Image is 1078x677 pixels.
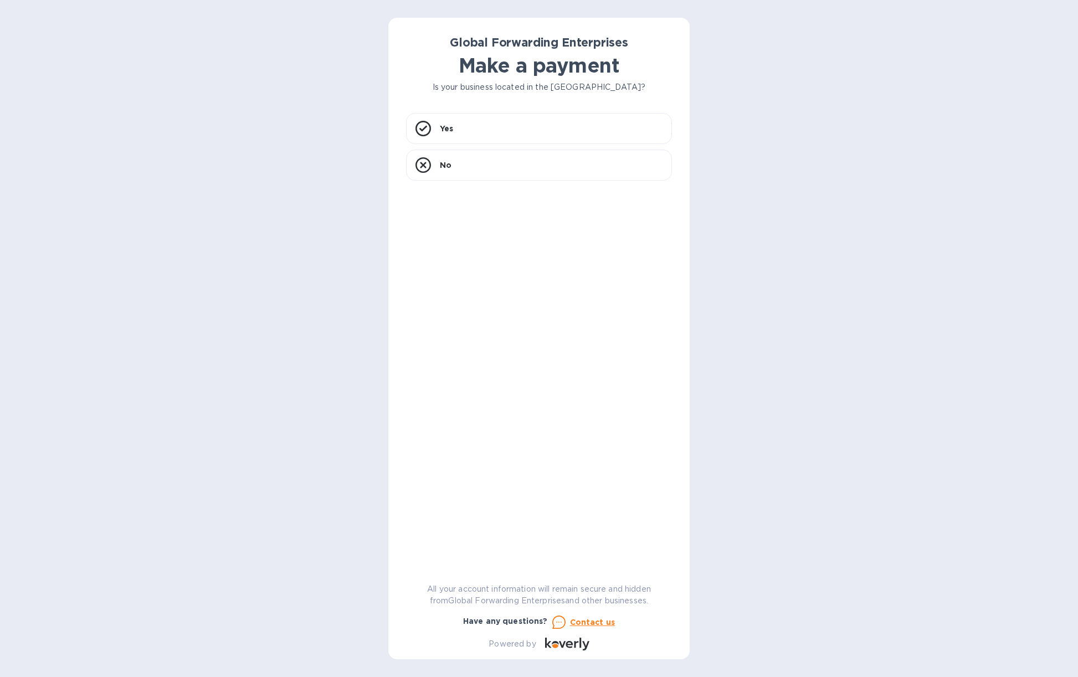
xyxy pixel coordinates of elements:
p: No [440,160,451,171]
p: Powered by [489,638,536,650]
b: Global Forwarding Enterprises [450,35,628,49]
b: Have any questions? [463,617,548,625]
h1: Make a payment [406,54,672,77]
p: Yes [440,123,453,134]
u: Contact us [570,618,615,627]
p: Is your business located in the [GEOGRAPHIC_DATA]? [406,81,672,93]
p: All your account information will remain secure and hidden from Global Forwarding Enterprises and... [406,583,672,607]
